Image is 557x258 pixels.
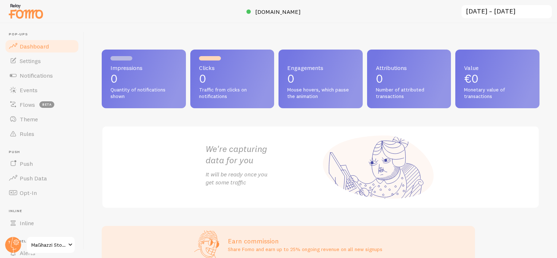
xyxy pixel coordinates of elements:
[8,2,44,20] img: fomo-relay-logo-orange.svg
[4,39,79,54] a: Dashboard
[464,65,531,71] span: Value
[110,87,177,99] span: Quantity of notifications shown
[110,73,177,85] p: 0
[20,57,41,64] span: Settings
[20,130,34,137] span: Rules
[9,209,79,214] span: Inline
[31,241,66,249] span: MaGhazzi Store
[4,54,79,68] a: Settings
[199,73,266,85] p: 0
[20,86,38,94] span: Events
[26,236,75,254] a: MaGhazzi Store
[20,160,33,167] span: Push
[39,101,54,108] span: beta
[4,68,79,83] a: Notifications
[9,150,79,155] span: Push
[20,72,53,79] span: Notifications
[4,156,79,171] a: Push
[4,83,79,97] a: Events
[4,185,79,200] a: Opt-In
[287,73,354,85] p: 0
[4,126,79,141] a: Rules
[9,32,79,37] span: Pop-ups
[20,116,38,123] span: Theme
[4,171,79,185] a: Push Data
[199,87,266,99] span: Traffic from clicks on notifications
[199,65,266,71] span: Clicks
[228,237,382,245] h3: Earn commission
[4,97,79,112] a: Flows beta
[20,219,34,227] span: Inline
[376,87,443,99] span: Number of attributed transactions
[4,112,79,126] a: Theme
[20,43,49,50] span: Dashboard
[228,246,382,253] p: Share Fomo and earn up to 25% ongoing revenue on all new signups
[287,87,354,99] span: Mouse hovers, which pause the animation
[110,65,177,71] span: Impressions
[20,175,47,182] span: Push Data
[376,73,443,85] p: 0
[206,143,321,166] h2: We're capturing data for you
[20,101,35,108] span: Flows
[376,65,443,71] span: Attributions
[20,189,37,196] span: Opt-In
[464,71,479,86] span: €0
[4,216,79,230] a: Inline
[20,249,35,257] span: Alerts
[206,170,321,187] p: It will be ready once you get some traffic
[287,65,354,71] span: Engagements
[464,87,531,99] span: Monetary value of transactions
